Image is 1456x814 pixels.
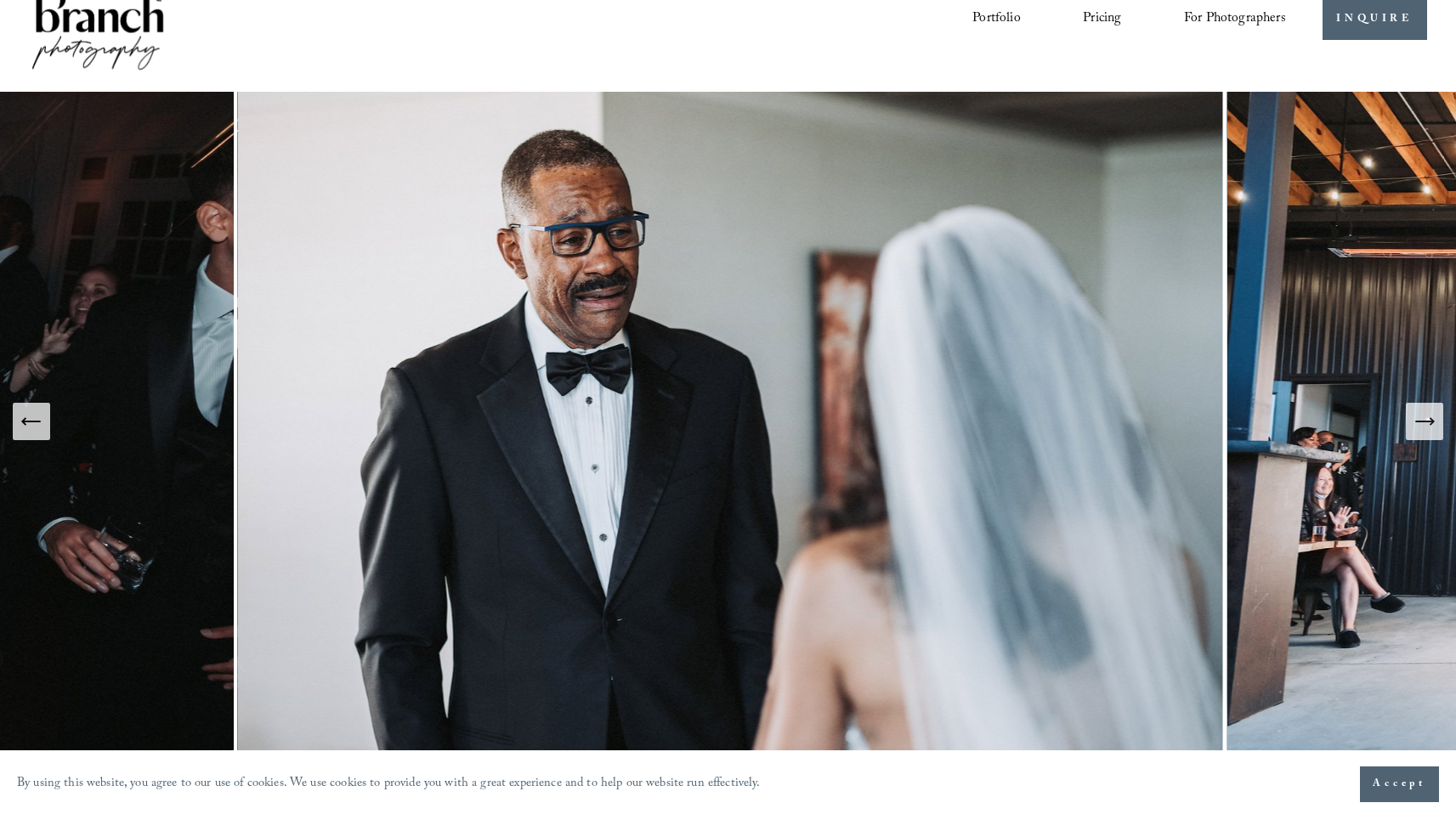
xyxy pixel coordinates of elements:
[1360,766,1439,802] button: Accept
[238,92,1227,751] img: Bay 7 Wedding Photography
[972,4,1020,33] a: Portfolio
[1083,4,1121,33] a: Pricing
[1184,4,1286,33] a: folder dropdown
[13,403,50,440] button: Previous Slide
[17,772,761,797] p: By using this website, you agree to our use of cookies. We use cookies to provide you with a grea...
[1373,776,1426,793] span: Accept
[1406,403,1443,440] button: Next Slide
[1184,6,1286,32] span: For Photographers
